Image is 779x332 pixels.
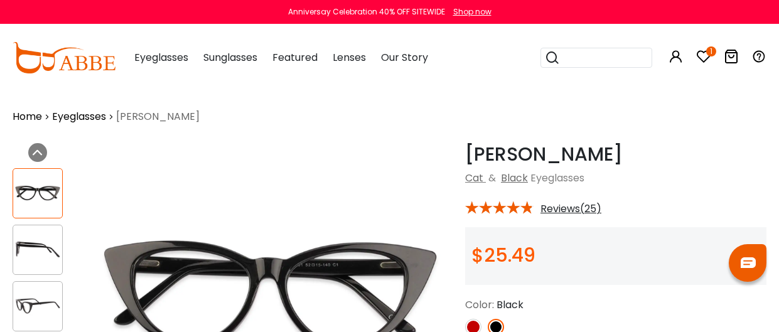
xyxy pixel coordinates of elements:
span: Our Story [381,50,428,65]
span: Black [497,297,524,312]
span: Color: [465,297,494,312]
a: Shop now [447,6,492,17]
span: Eyeglasses [530,171,584,185]
span: Lenses [333,50,366,65]
a: 1 [696,51,711,66]
div: Anniversay Celebration 40% OFF SITEWIDE [288,6,445,18]
span: Featured [272,50,318,65]
img: Nora Black Acetate Eyeglasses , SpringHinges , UniversalBridgeFit Frames from ABBE Glasses [13,294,62,318]
span: Sunglasses [203,50,257,65]
span: Eyeglasses [134,50,188,65]
a: Home [13,109,42,124]
img: Nora Black Acetate Eyeglasses , SpringHinges , UniversalBridgeFit Frames from ABBE Glasses [13,181,62,205]
a: Black [501,171,528,185]
span: [PERSON_NAME] [116,109,200,124]
span: $25.49 [471,242,535,269]
h1: [PERSON_NAME] [465,143,766,166]
img: Nora Black Acetate Eyeglasses , SpringHinges , UniversalBridgeFit Frames from ABBE Glasses [13,237,62,262]
a: Cat [465,171,483,185]
div: Shop now [453,6,492,18]
img: chat [741,257,756,268]
span: & [486,171,498,185]
a: Eyeglasses [52,109,106,124]
span: Reviews(25) [540,203,601,215]
img: abbeglasses.com [13,42,116,73]
i: 1 [706,46,716,56]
